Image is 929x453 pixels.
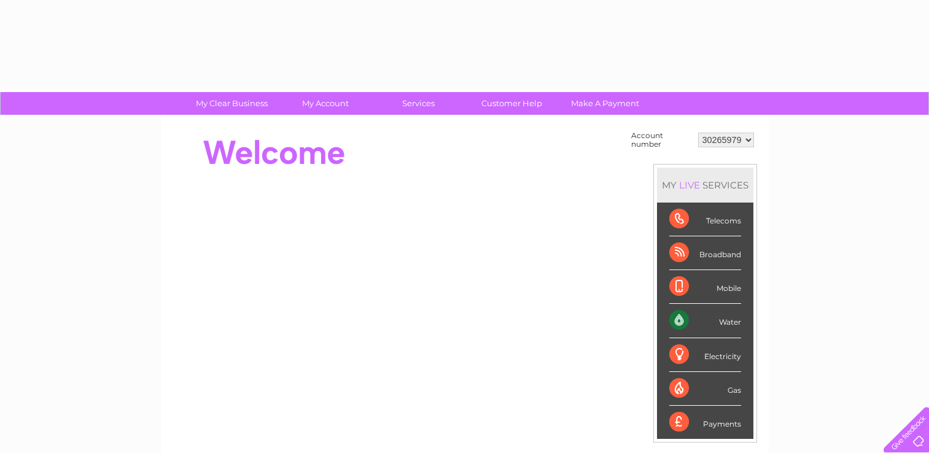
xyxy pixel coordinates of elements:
[669,236,741,270] div: Broadband
[669,338,741,372] div: Electricity
[628,128,695,152] td: Account number
[657,168,753,203] div: MY SERVICES
[461,92,562,115] a: Customer Help
[677,179,702,191] div: LIVE
[669,304,741,338] div: Water
[554,92,656,115] a: Make A Payment
[669,203,741,236] div: Telecoms
[368,92,469,115] a: Services
[669,372,741,406] div: Gas
[181,92,282,115] a: My Clear Business
[669,270,741,304] div: Mobile
[274,92,376,115] a: My Account
[669,406,741,439] div: Payments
